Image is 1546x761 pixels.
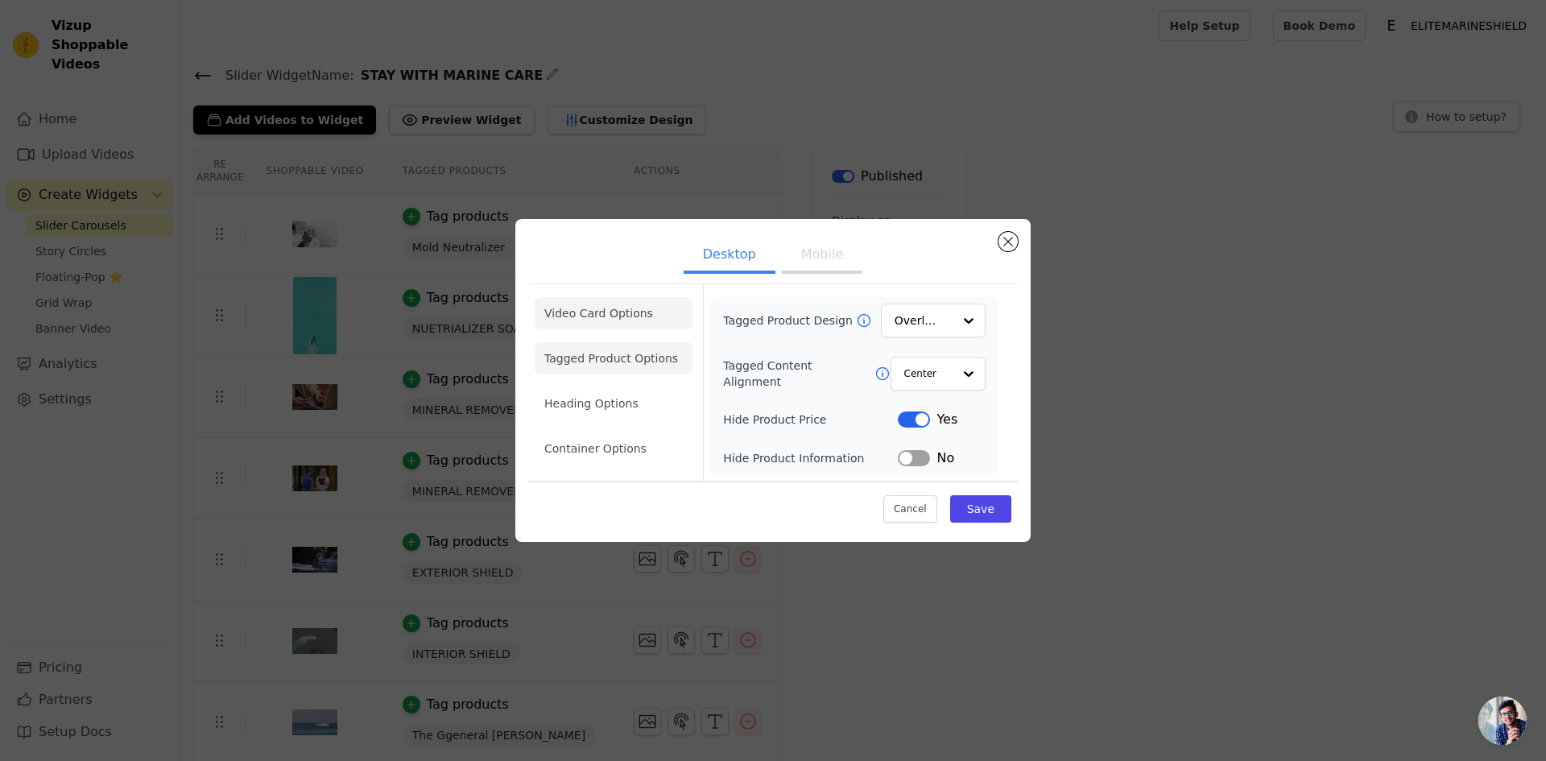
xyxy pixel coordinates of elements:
[723,450,898,466] label: Hide Product Information
[936,449,954,468] span: No
[950,495,1011,523] button: Save
[684,238,775,274] button: Desktop
[535,387,693,420] li: Heading Options
[535,297,693,329] li: Video Card Options
[998,232,1018,251] button: Close modal
[782,238,862,274] button: Mobile
[723,312,855,329] label: Tagged Product Design
[535,432,693,465] li: Container Options
[535,342,693,374] li: Tagged Product Options
[723,412,898,428] label: Hide Product Price
[723,358,874,390] label: Tagged Content Alignment
[883,495,937,523] button: Cancel
[1478,697,1527,745] div: Open chat
[936,410,957,429] span: Yes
